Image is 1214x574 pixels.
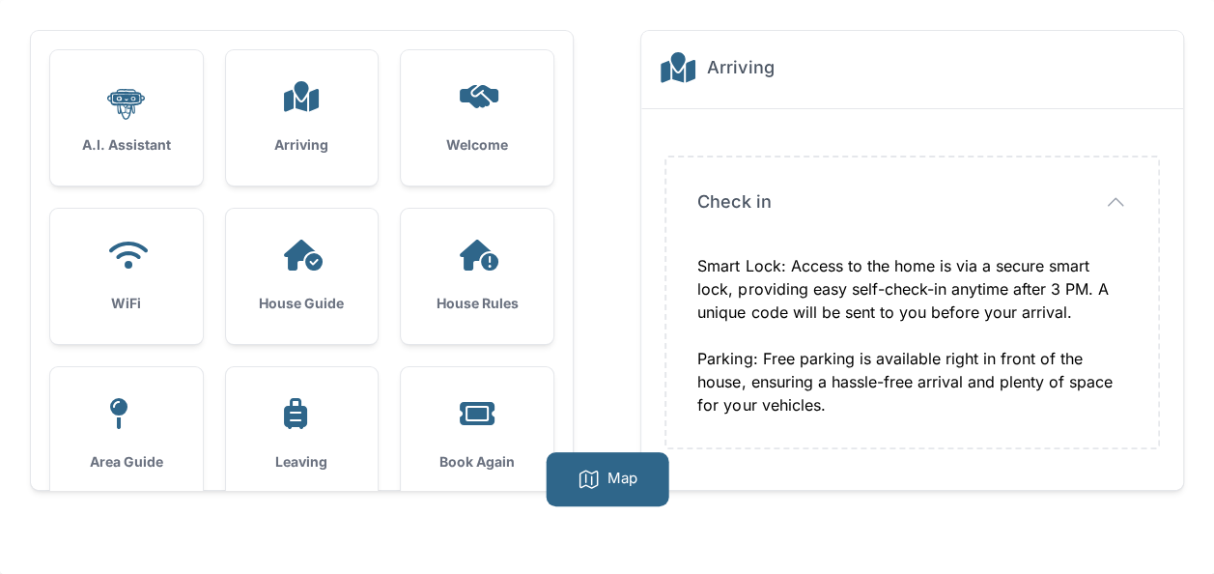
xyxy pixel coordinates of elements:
div: Smart Lock: Access to the home is via a secure smart lock, providing easy self-check-in anytime a... [697,254,1127,416]
a: A.I. Assistant [50,50,203,186]
a: Arriving [226,50,379,186]
button: Check in [697,188,1127,215]
h3: A.I. Assistant [81,135,172,155]
h3: Arriving [257,135,348,155]
h3: House Rules [432,294,522,313]
a: Area Guide [50,367,203,502]
a: Leaving [226,367,379,502]
span: Check in [697,188,771,215]
h3: Leaving [257,452,348,472]
a: Welcome [401,50,553,186]
h3: Welcome [432,135,522,155]
a: House Guide [226,209,379,344]
p: Map [607,468,637,491]
h3: House Guide [257,294,348,313]
h3: Book Again [432,452,522,472]
a: WiFi [50,209,203,344]
h2: Arriving [707,54,774,81]
a: Book Again [401,367,553,502]
h3: Area Guide [81,452,172,472]
a: House Rules [401,209,553,344]
h3: WiFi [81,294,172,313]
